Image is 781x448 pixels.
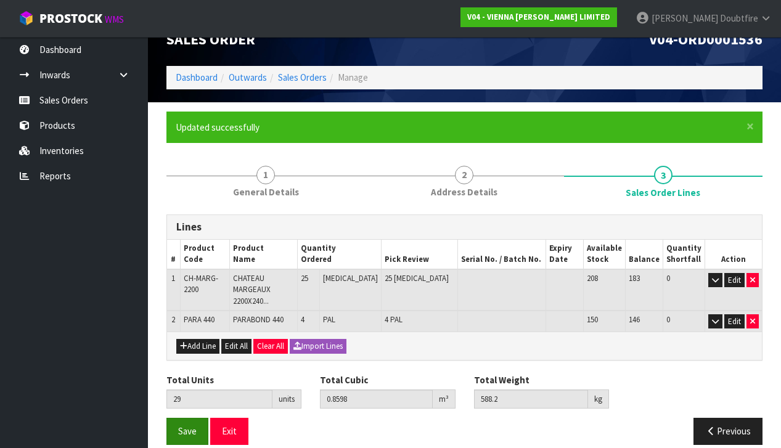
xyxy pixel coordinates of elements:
[229,240,297,269] th: Product Name
[666,273,670,283] span: 0
[746,118,754,135] span: ×
[693,418,763,444] button: Previous
[626,186,700,199] span: Sales Order Lines
[654,166,673,184] span: 3
[178,425,197,437] span: Save
[474,373,530,386] label: Total Weight
[431,185,497,198] span: Address Details
[272,389,301,409] div: units
[39,10,102,26] span: ProStock
[666,314,670,325] span: 0
[301,273,308,283] span: 25
[166,418,208,444] button: Save
[323,314,335,325] span: PAL
[180,240,229,269] th: Product Code
[210,418,248,444] button: Exit
[176,71,218,83] a: Dashboard
[467,12,610,22] strong: V04 - VIENNA [PERSON_NAME] LIMITED
[229,71,267,83] a: Outwards
[298,240,382,269] th: Quantity Ordered
[278,71,327,83] a: Sales Orders
[176,221,753,233] h3: Lines
[588,389,609,409] div: kg
[720,12,758,24] span: Doubtfire
[652,12,718,24] span: [PERSON_NAME]
[458,240,546,269] th: Serial No. / Batch No.
[184,314,215,325] span: PARA 440
[176,121,260,133] span: Updated successfully
[583,240,625,269] th: Available Stock
[105,14,124,25] small: WMS
[167,240,180,269] th: #
[587,314,598,325] span: 150
[233,314,284,325] span: PARABOND 440
[338,71,368,83] span: Manage
[301,314,305,325] span: 4
[382,240,458,269] th: Pick Review
[663,240,705,269] th: Quantity Shortfall
[385,273,449,283] span: 25 [MEDICAL_DATA]
[166,389,272,409] input: Total Units
[649,30,763,49] span: V04-ORD0001536
[546,240,584,269] th: Expiry Date
[290,339,346,354] button: Import Lines
[629,273,640,283] span: 183
[629,314,640,325] span: 146
[171,273,175,283] span: 1
[724,314,745,329] button: Edit
[455,166,473,184] span: 2
[166,373,214,386] label: Total Units
[221,339,251,354] button: Edit All
[474,389,588,409] input: Total Weight
[385,314,403,325] span: 4 PAL
[587,273,598,283] span: 208
[256,166,275,184] span: 1
[724,273,745,288] button: Edit
[233,185,299,198] span: General Details
[176,339,219,354] button: Add Line
[184,273,218,295] span: CH-MARG-2200
[320,373,368,386] label: Total Cubic
[323,273,378,283] span: [MEDICAL_DATA]
[253,339,288,354] button: Clear All
[433,389,456,409] div: m³
[320,389,432,409] input: Total Cubic
[166,30,255,49] span: Sales Order
[233,273,271,306] span: CHATEAU MARGEAUX 2200X240...
[705,240,762,269] th: Action
[18,10,34,26] img: cube-alt.png
[171,314,175,325] span: 2
[625,240,663,269] th: Balance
